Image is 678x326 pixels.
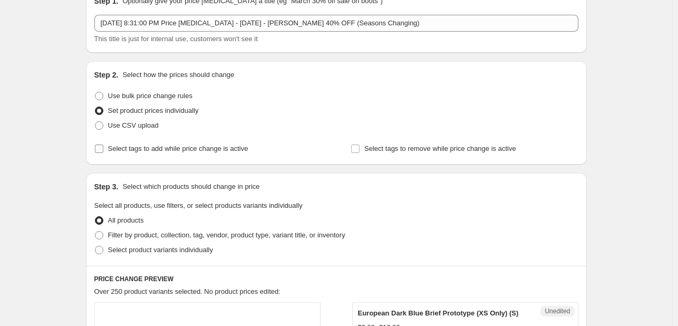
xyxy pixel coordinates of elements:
span: European Dark Blue Brief Prototype (XS Only) (S) [358,309,519,317]
span: Set product prices individually [108,107,199,114]
span: Select all products, use filters, or select products variants individually [94,202,303,209]
span: All products [108,216,144,224]
span: This title is just for internal use, customers won't see it [94,35,258,43]
span: Use bulk price change rules [108,92,192,100]
h2: Step 3. [94,181,119,192]
input: 30% off holiday sale [94,15,578,32]
span: Unedited [545,307,570,315]
span: Select tags to add while price change is active [108,145,248,152]
p: Select how the prices should change [122,70,234,80]
h2: Step 2. [94,70,119,80]
span: Filter by product, collection, tag, vendor, product type, variant title, or inventory [108,231,345,239]
h6: PRICE CHANGE PREVIEW [94,275,578,283]
span: Over 250 product variants selected. No product prices edited: [94,287,280,295]
span: Use CSV upload [108,121,159,129]
span: Select tags to remove while price change is active [364,145,516,152]
span: Select product variants individually [108,246,213,254]
p: Select which products should change in price [122,181,259,192]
